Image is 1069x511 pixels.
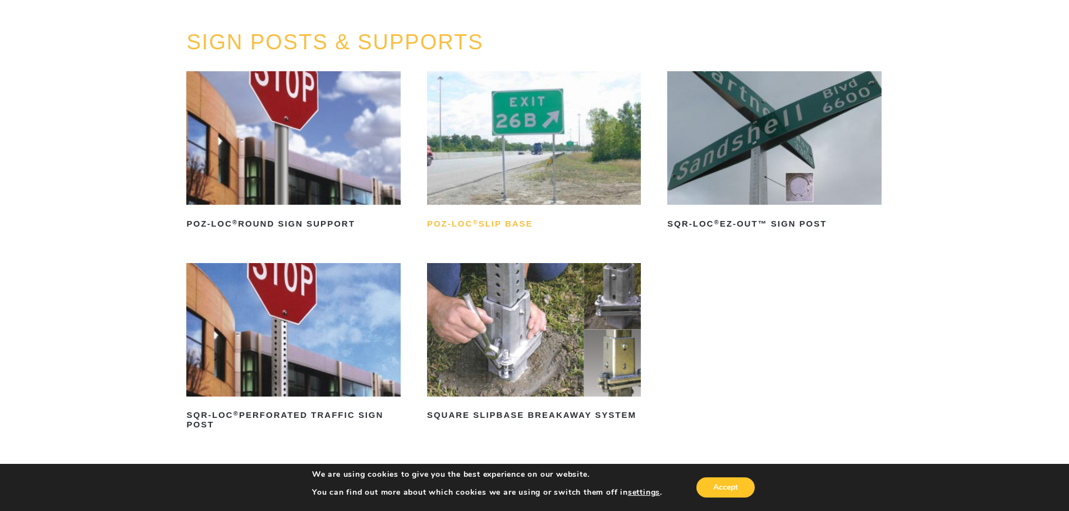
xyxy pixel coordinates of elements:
[312,487,662,498] p: You can find out more about which cookies we are using or switch them off in .
[186,71,400,233] a: POZ-LOC®Round Sign Support
[186,263,400,434] a: SQR-LOC®Perforated Traffic Sign Post
[186,30,483,54] a: SIGN POSTS & SUPPORTS
[714,219,719,225] sup: ®
[427,407,641,425] h2: Square Slipbase Breakaway System
[427,215,641,233] h2: POZ-LOC Slip Base
[667,215,881,233] h2: SQR-LOC EZ-Out™ Sign Post
[312,469,662,480] p: We are using cookies to give you the best experience on our website.
[472,219,478,225] sup: ®
[186,407,400,434] h2: SQR-LOC Perforated Traffic Sign Post
[427,71,641,233] a: POZ-LOC®Slip Base
[628,487,660,498] button: settings
[427,263,641,425] a: Square Slipbase Breakaway System
[232,219,238,225] sup: ®
[233,410,239,417] sup: ®
[186,215,400,233] h2: POZ-LOC Round Sign Support
[667,71,881,233] a: SQR-LOC®EZ-Out™ Sign Post
[696,477,755,498] button: Accept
